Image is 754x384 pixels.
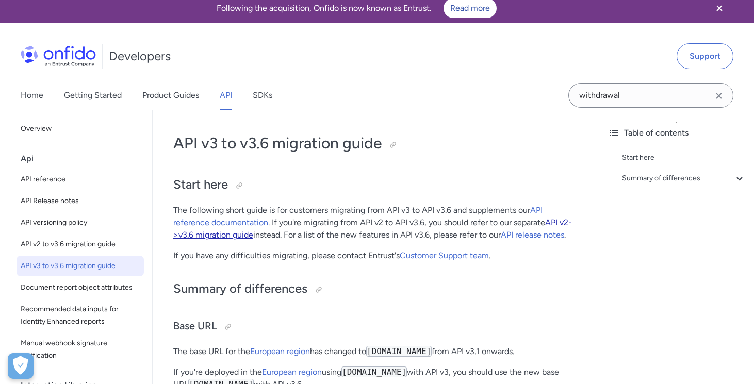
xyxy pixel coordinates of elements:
[622,172,746,185] a: Summary of differences
[17,277,144,298] a: Document report object attributes
[173,218,572,240] a: API v2->v3.6 migration guide
[17,212,144,233] a: API versioning policy
[21,123,140,135] span: Overview
[713,2,726,14] svg: Close banner
[17,169,144,190] a: API reference
[21,46,96,66] img: Onfido Logo
[173,133,579,154] h1: API v3 to v3.6 migration guide
[173,280,579,298] h2: Summary of differences
[21,81,43,110] a: Home
[17,119,144,139] a: Overview
[17,234,144,255] a: API v2 to v3.6 migration guide
[173,345,579,358] p: The base URL for the has changed to from API v3.1 onwards.
[622,152,746,164] a: Start here
[253,81,272,110] a: SDKs
[173,205,543,227] a: API reference documentation
[677,43,733,69] a: Support
[250,346,310,356] a: European region
[608,127,746,139] div: Table of contents
[173,204,579,241] p: The following short guide is for customers migrating from API v3 to API v3.6 and supplements our ...
[220,81,232,110] a: API
[21,260,140,272] span: API v3 to v3.6 migration guide
[142,81,199,110] a: Product Guides
[21,281,140,294] span: Document report object attributes
[17,191,144,211] a: API Release notes
[17,256,144,276] a: API v3 to v3.6 migration guide
[17,299,144,332] a: Recommended data inputs for Identity Enhanced reports
[173,176,579,194] h2: Start here
[173,319,579,335] h3: Base URL
[8,353,34,379] button: Open Preferences
[366,346,432,357] code: [DOMAIN_NAME]
[21,216,140,229] span: API versioning policy
[21,148,148,169] div: Api
[173,249,579,262] p: If you have any difficulties migrating, please contact Entrust's .
[21,238,140,251] span: API v2 to v3.6 migration guide
[21,173,140,186] span: API reference
[64,81,122,110] a: Getting Started
[568,83,733,108] input: Onfido search input field
[400,251,489,260] a: Customer Support team
[713,90,725,102] svg: Clear search field button
[21,303,140,328] span: Recommended data inputs for Identity Enhanced reports
[17,333,144,366] a: Manual webhook signature verification
[109,48,171,64] h1: Developers
[501,230,564,240] a: API release notes
[8,353,34,379] div: Cookie Preferences
[262,367,322,377] a: European region
[21,337,140,362] span: Manual webhook signature verification
[21,195,140,207] span: API Release notes
[341,366,407,377] code: [DOMAIN_NAME]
